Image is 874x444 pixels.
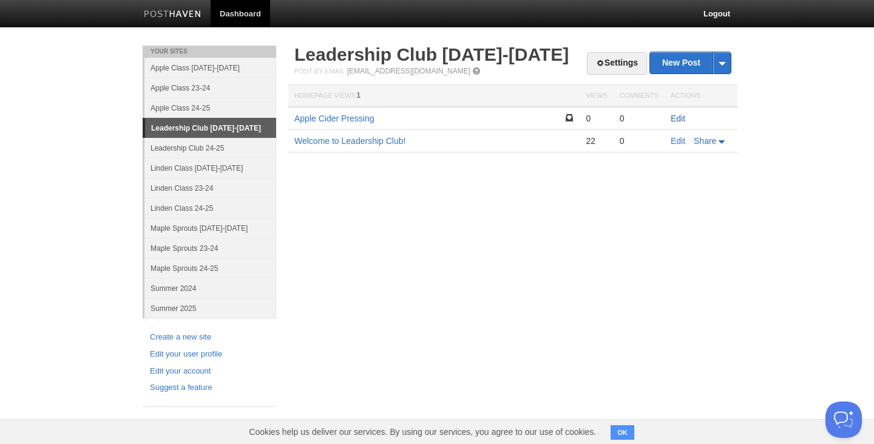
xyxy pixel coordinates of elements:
a: Edit your account [150,365,269,378]
a: Leadership Club [DATE]-[DATE] [294,44,569,64]
a: Apple Class [DATE]-[DATE] [144,58,276,78]
a: Edit [671,136,685,146]
a: Maple Sprouts 23-24 [144,238,276,258]
div: 22 [586,135,607,146]
span: Cookies help us deliver our services. By using our services, you agree to our use of cookies. [237,420,608,444]
a: Leadership Club [DATE]-[DATE] [145,118,276,138]
a: New Post [650,52,731,73]
a: [EMAIL_ADDRESS][DOMAIN_NAME] [347,67,470,75]
a: Linden Class 24-25 [144,198,276,218]
a: Settings [587,52,647,75]
th: Actions [665,85,737,108]
div: 0 [620,135,659,146]
a: Apple Class 24-25 [144,98,276,118]
a: Summer 2025 [144,298,276,318]
span: Post by Email [294,67,345,75]
a: Linden Class [DATE]-[DATE] [144,158,276,178]
span: 1 [356,91,361,100]
a: Welcome to Leadership Club! [294,136,405,146]
div: 0 [620,113,659,124]
iframe: Help Scout Beacon - Open [825,401,862,438]
a: Leadership Club 24-25 [144,138,276,158]
a: Apple Class 23-24 [144,78,276,98]
a: Summer 2024 [144,278,276,298]
li: Your Sites [143,46,276,58]
th: Views [580,85,613,108]
a: Linden Class 23-24 [144,178,276,198]
div: 0 [586,113,607,124]
a: Create a new site [150,331,269,344]
a: Suggest a feature [150,381,269,394]
a: Edit [671,114,685,123]
th: Homepage Views [288,85,580,108]
th: Comments [614,85,665,108]
a: Maple Sprouts 24-25 [144,258,276,278]
img: Posthaven-bar [144,10,202,19]
a: Apple Cider Pressing [294,114,374,123]
a: Edit your user profile [150,348,269,361]
span: Share [694,136,716,146]
a: Maple Sprouts [DATE]-[DATE] [144,218,276,238]
button: OK [611,425,634,440]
